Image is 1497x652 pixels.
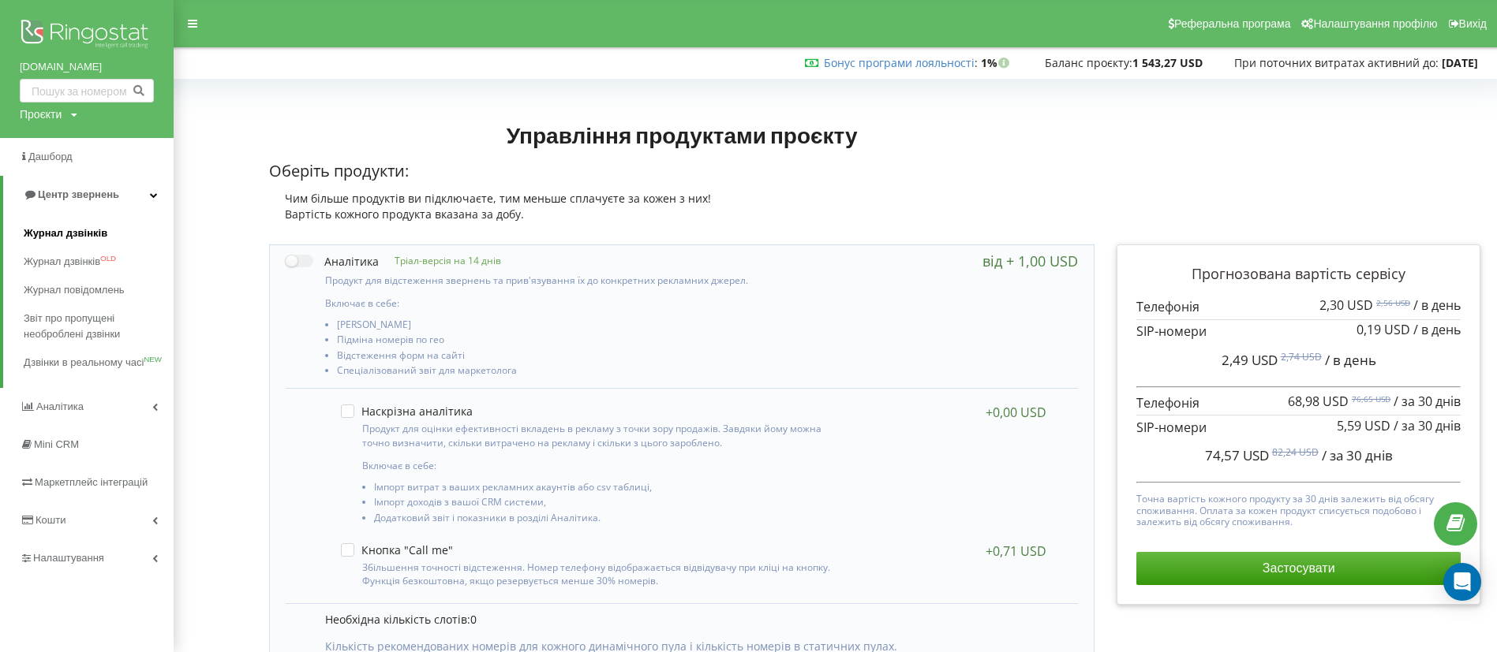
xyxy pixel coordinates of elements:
a: [DOMAIN_NAME] [20,59,154,75]
label: Кнопка "Call me" [341,543,453,557]
p: Точна вартість кожного продукту за 30 днів залежить від обсягу споживання. Оплата за кожен продук... [1136,490,1461,527]
li: Відстеження форм на сайті [337,350,840,365]
span: Mini CRM [34,438,79,450]
span: Реферальна програма [1174,17,1291,30]
span: Журнал дзвінків [24,225,107,241]
span: Баланс проєкту: [1045,55,1132,70]
p: Включає в себе: [325,296,840,310]
span: Маркетплейс інтеграцій [35,476,148,488]
span: Вихід [1459,17,1487,30]
p: SIP-номери [1136,322,1461,341]
span: / за 30 днів [1394,393,1461,410]
span: Журнал дзвінків [24,254,100,270]
sup: 2,56 USD [1376,297,1410,308]
p: Прогнозована вартість сервісу [1136,264,1461,285]
strong: 1% [981,55,1013,70]
p: Збільшення точності відстеження. Номер телефону відображається відвідувачу при кліці на кнопку. Ф... [362,561,835,587]
span: 68,98 USD [1288,393,1349,410]
a: Звіт про пропущені необроблені дзвінки [24,304,174,348]
li: Підміна номерів по гео [337,334,840,349]
a: Бонус програми лояльності [824,55,975,70]
div: Вартість кожного продукта вказана за добу. [269,207,1095,222]
span: Налаштування [33,552,104,564]
div: від + 1,00 USD [982,253,1078,269]
input: Пошук за номером [20,79,154,102]
a: Журнал повідомлень [24,276,174,304]
p: Телефонія [1136,394,1461,412]
li: Спеціалізований звіт для маркетолога [337,365,840,380]
span: / за 30 днів [1322,446,1393,464]
span: 0 [470,612,477,627]
span: Кошти [36,514,65,526]
sup: 76,65 USD [1352,393,1390,404]
span: 74,57 USD [1205,446,1269,464]
div: +0,71 USD [986,543,1046,559]
span: 2,49 USD [1222,351,1278,369]
strong: [DATE] [1442,55,1478,70]
span: Дашборд [28,151,73,162]
span: Дзвінки в реальному часі [24,355,144,371]
a: Центр звернень [3,176,174,214]
label: Наскрізна аналітика [341,404,473,418]
a: Журнал дзвінків [24,219,174,248]
button: Застосувати [1136,552,1461,585]
img: Ringostat logo [20,16,154,55]
span: Аналiтика [36,401,84,412]
a: Дзвінки в реальному часіNEW [24,348,174,377]
span: 5,59 USD [1337,417,1390,434]
div: Open Intercom Messenger [1443,563,1481,601]
span: При поточних витратах активний до: [1234,55,1439,70]
li: Додатковий звіт і показники в розділі Аналітика. [374,512,835,527]
span: Налаштування профілю [1313,17,1437,30]
a: Журнал дзвінківOLD [24,248,174,276]
span: / в день [1413,296,1461,314]
span: Звіт про пропущені необроблені дзвінки [24,311,166,342]
p: Необхідна кількість слотів: [325,612,1063,628]
li: Імпорт доходів з вашої CRM системи, [374,497,835,512]
div: +0,00 USD [986,404,1046,420]
p: Тріал-версія на 14 днів [379,254,501,267]
span: : [824,55,978,70]
span: / в день [1325,351,1376,369]
span: Центр звернень [38,188,119,200]
span: / в день [1413,321,1461,338]
p: Телефонія [1136,298,1461,316]
p: Включає в себе: [362,459,835,472]
p: Продукт для оцінки ефективності вкладень в рекламу з точки зору продажів. Завдяки йому можна точн... [362,422,835,449]
li: [PERSON_NAME] [337,319,840,334]
div: Проєкти [20,106,62,122]
label: Аналітика [286,253,379,270]
span: Журнал повідомлень [24,282,125,298]
sup: 2,74 USD [1281,350,1322,363]
span: / за 30 днів [1394,417,1461,434]
p: Оберіть продукти: [269,160,1095,183]
p: Продукт для відстеження звернень та прив'язування їх до конкретних рекламних джерел. [325,274,840,287]
p: SIP-номери [1136,419,1461,437]
sup: 82,24 USD [1272,445,1319,459]
h1: Управління продуктами проєкту [269,121,1095,149]
span: 0,19 USD [1357,321,1410,338]
div: Чим більше продуктів ви підключаєте, тим меньше сплачуєте за кожен з них! [269,191,1095,207]
span: 2,30 USD [1319,296,1373,314]
li: Імпорт витрат з ваших рекламних акаунтів або csv таблиці, [374,482,835,497]
strong: 1 543,27 USD [1132,55,1203,70]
